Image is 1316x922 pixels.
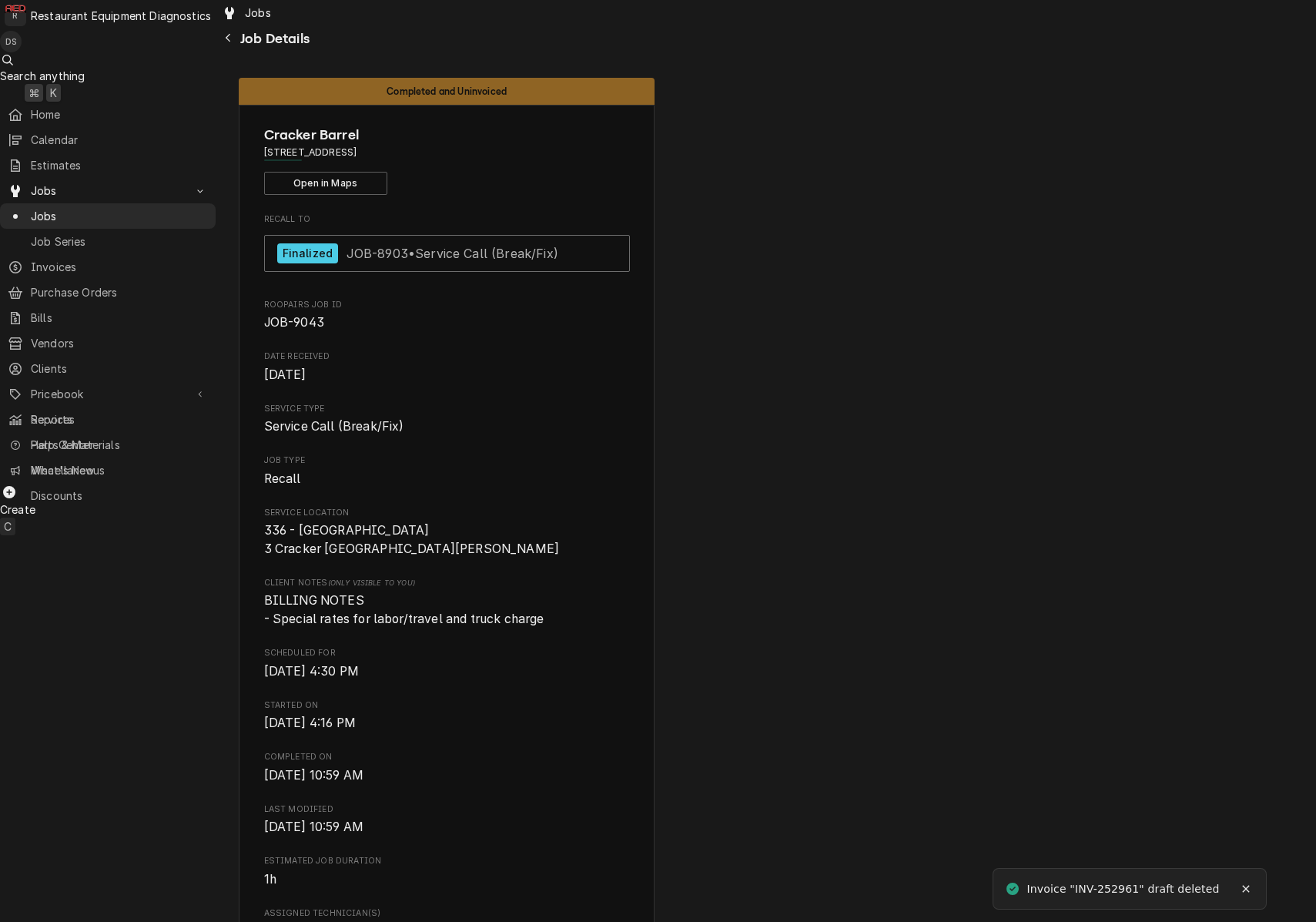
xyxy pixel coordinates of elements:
[264,818,630,837] span: Last Modified
[216,25,240,50] button: Navigate back
[264,714,630,733] span: Started On
[28,85,39,101] span: ⌘
[264,125,630,195] div: Client Information
[264,350,630,363] span: Date Received
[264,855,630,888] div: Estimated Job Duration
[264,699,630,733] div: Started On
[264,751,630,763] span: Completed On
[264,213,630,226] span: Recall To
[328,578,415,587] span: (Only Visible to You)
[240,31,310,46] span: Job Details
[264,125,630,146] span: Name
[31,310,208,326] span: Bills
[31,411,208,427] span: Reports
[264,213,630,280] div: Recall To
[264,820,363,834] span: [DATE] 10:59 AM
[264,507,630,519] span: Service Location
[264,367,306,382] span: [DATE]
[264,315,324,330] span: JOB-9043
[264,146,630,159] span: Address
[1026,881,1221,897] div: Invoice "INV-252961" draft deleted
[264,664,359,679] span: [DATE] 4:30 PM
[347,245,558,260] span: JOB-8903 • Service Call (Break/Fix)
[264,403,630,415] span: Service Type
[264,751,630,784] div: Completed On
[264,803,630,816] span: Last Modified
[31,259,208,275] span: Invoices
[264,855,630,867] span: Estimated Job Duration
[264,470,630,488] span: Job Type
[4,518,12,535] span: C
[264,454,630,467] span: Job Type
[264,521,630,558] span: Service Location
[264,699,630,712] span: Started On
[264,577,630,589] span: Client Notes
[239,78,655,105] div: Status
[31,437,206,453] span: Help Center
[31,106,208,122] span: Home
[264,523,559,556] span: 336 - [GEOGRAPHIC_DATA] 3 Cracker [GEOGRAPHIC_DATA][PERSON_NAME]
[264,172,387,195] button: Open in Maps
[264,419,404,434] span: Service Call (Break/Fix)
[264,471,301,486] span: Recall
[264,235,630,273] a: View Job
[50,85,57,101] span: K
[5,5,26,26] div: Restaurant Equipment Diagnostics's Avatar
[5,5,26,26] div: R
[31,335,208,351] span: Vendors
[264,768,363,783] span: [DATE] 10:59 AM
[31,132,208,148] span: Calendar
[31,233,208,250] span: Job Series
[264,593,544,626] span: BILLING NOTES - Special rates for labor/travel and truck charge
[31,208,208,224] span: Jobs
[31,462,206,478] span: What's New
[245,5,271,21] span: Jobs
[264,417,630,436] span: Service Type
[31,8,211,24] div: Restaurant Equipment Diagnostics
[31,284,208,300] span: Purchase Orders
[264,592,630,628] span: [object Object]
[264,766,630,785] span: Completed On
[264,662,630,681] span: Scheduled For
[264,803,630,837] div: Last Modified
[264,366,630,384] span: Date Received
[31,488,208,504] span: Discounts
[31,157,208,173] span: Estimates
[264,454,630,488] div: Job Type
[31,386,185,402] span: Pricebook
[264,872,276,887] span: 1h
[277,243,338,264] div: Finalized
[31,360,208,377] span: Clients
[387,86,507,96] span: Completed and Uninvoiced
[264,350,630,384] div: Date Received
[264,403,630,436] div: Service Type
[264,299,630,332] div: Roopairs Job ID
[264,647,630,680] div: Scheduled For
[264,313,630,332] span: Roopairs Job ID
[264,299,630,311] span: Roopairs Job ID
[264,716,356,730] span: [DATE] 4:16 PM
[264,577,630,629] div: [object Object]
[264,870,630,889] span: Estimated Job Duration
[264,647,630,659] span: Scheduled For
[264,507,630,558] div: Service Location
[264,907,630,920] span: Assigned Technician(s)
[31,183,185,199] span: Jobs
